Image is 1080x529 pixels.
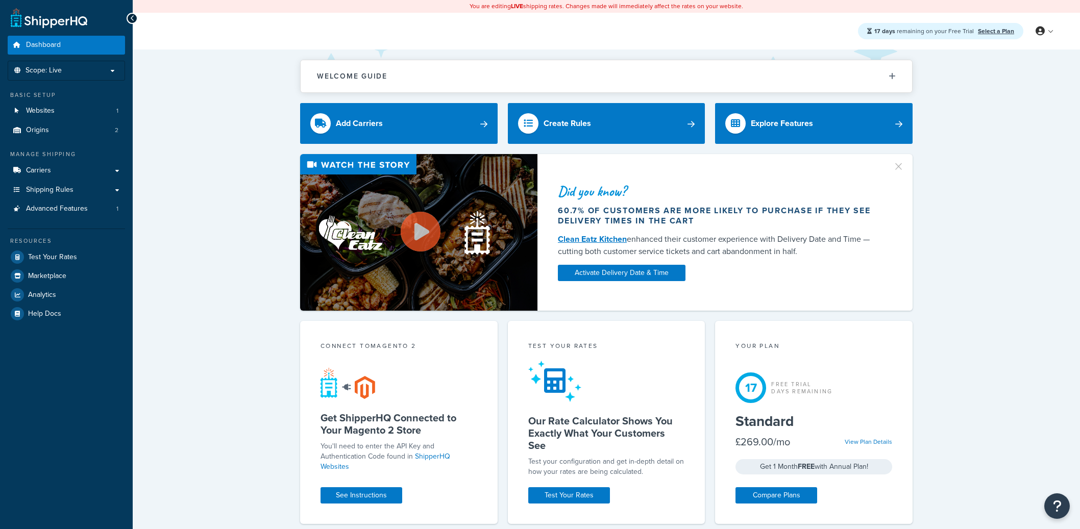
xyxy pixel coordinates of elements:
[26,66,62,75] span: Scope: Live
[317,72,387,80] h2: Welcome Guide
[511,2,523,11] b: LIVE
[26,126,49,135] span: Origins
[544,116,591,131] div: Create Rules
[558,233,627,245] a: Clean Eatz Kitchen
[558,184,880,198] div: Did you know?
[8,102,125,120] li: Websites
[735,413,892,430] h5: Standard
[508,103,705,144] a: Create Rules
[8,181,125,199] a: Shipping Rules
[528,487,610,503] a: Test Your Rates
[735,372,766,403] div: 17
[8,199,125,218] li: Advanced Features
[845,437,892,446] a: View Plan Details
[28,310,61,318] span: Help Docs
[8,286,125,304] a: Analytics
[321,367,375,399] img: connect-shq-magento-24cdf84b.svg
[8,121,125,140] li: Origins
[978,27,1014,36] a: Select a Plan
[528,341,685,353] div: Test your rates
[771,381,832,395] div: Free Trial Days Remaining
[715,103,913,144] a: Explore Features
[528,457,685,477] div: Test your configuration and get in-depth detail on how your rates are being calculated.
[751,116,813,131] div: Explore Features
[8,305,125,323] a: Help Docs
[798,461,815,472] strong: FREE
[26,205,88,213] span: Advanced Features
[874,27,895,36] strong: 17 days
[8,150,125,159] div: Manage Shipping
[321,487,402,503] a: See Instructions
[8,199,125,218] a: Advanced Features1
[336,116,383,131] div: Add Carriers
[321,441,477,472] p: You'll need to enter the API Key and Authentication Code found in
[8,161,125,180] a: Carriers
[28,272,66,281] span: Marketplace
[8,121,125,140] a: Origins2
[8,36,125,55] a: Dashboard
[115,126,118,135] span: 2
[735,341,892,353] div: Your Plan
[874,27,975,36] span: remaining on your Free Trial
[735,487,817,503] a: Compare Plans
[558,206,880,226] div: 60.7% of customers are more likely to purchase if they see delivery times in the cart
[26,41,61,49] span: Dashboard
[8,267,125,285] a: Marketplace
[528,415,685,451] h5: Our Rate Calculator Shows You Exactly What Your Customers See
[8,237,125,245] div: Resources
[735,435,790,449] div: £269.00/mo
[301,60,912,92] button: Welcome Guide
[321,451,450,472] a: ShipperHQ Websites
[26,186,73,194] span: Shipping Rules
[28,291,56,299] span: Analytics
[26,166,51,175] span: Carriers
[300,103,498,144] a: Add Carriers
[321,341,477,353] div: Connect to Magento 2
[8,102,125,120] a: Websites1
[116,107,118,115] span: 1
[300,154,537,311] img: Video thumbnail
[28,253,77,262] span: Test Your Rates
[1044,493,1070,519] button: Open Resource Center
[735,459,892,474] div: Get 1 Month with Annual Plan!
[8,248,125,266] a: Test Your Rates
[558,233,880,258] div: enhanced their customer experience with Delivery Date and Time — cutting both customer service ti...
[558,265,685,281] a: Activate Delivery Date & Time
[116,205,118,213] span: 1
[8,91,125,99] div: Basic Setup
[26,107,55,115] span: Websites
[321,412,477,436] h5: Get ShipperHQ Connected to Your Magento 2 Store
